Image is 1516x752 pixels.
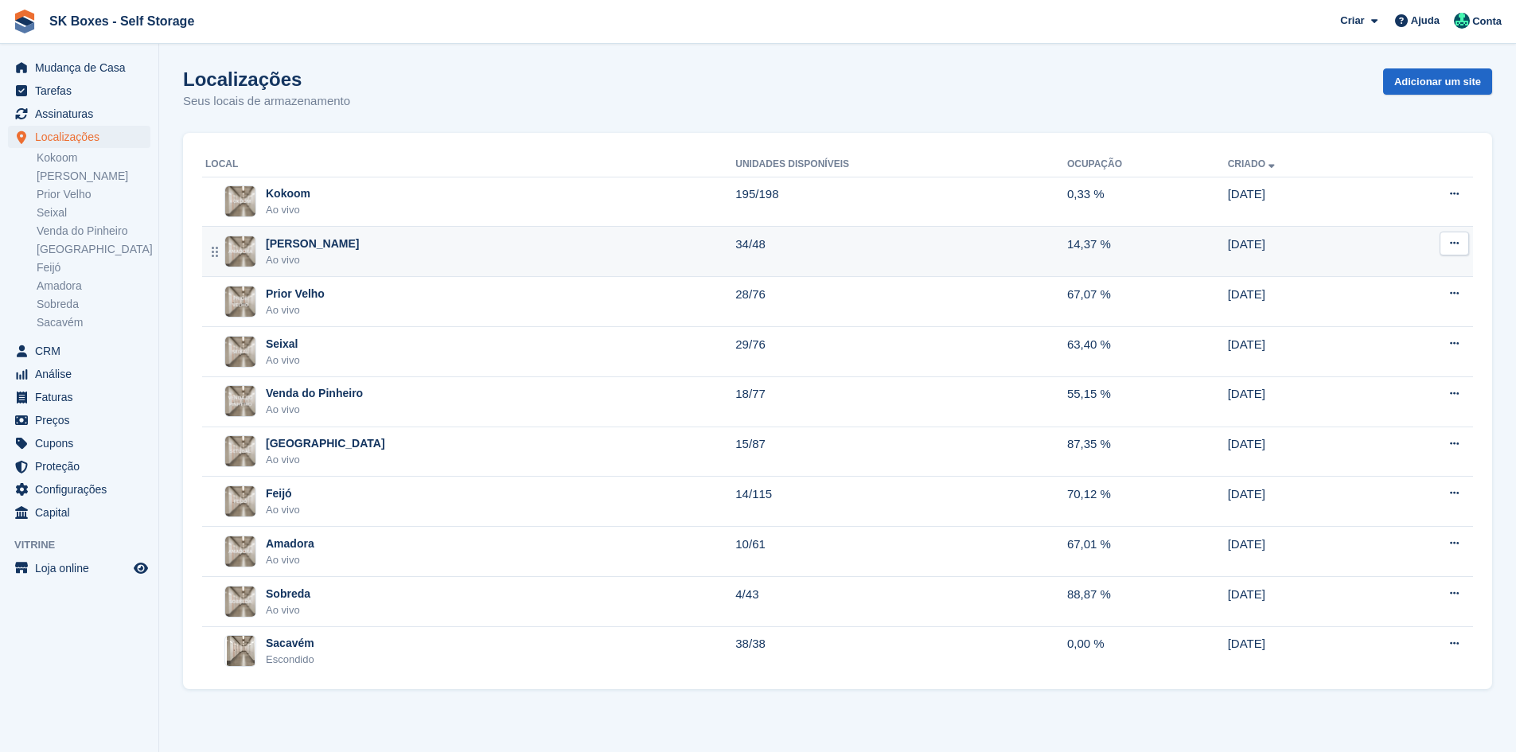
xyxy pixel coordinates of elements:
a: Adicionar um site [1383,68,1492,95]
a: menu [8,455,150,477]
td: 0,33 % [1067,177,1228,227]
div: Feijó [266,485,300,502]
span: Proteção [35,455,131,477]
div: Amadora [266,536,314,552]
span: Configurações [35,478,131,501]
img: Imagem do site Sobreda [225,586,255,617]
div: Ao vivo [266,552,314,568]
span: Vitrine [14,537,158,553]
img: Imagem do site Prior Velho [225,286,255,317]
a: Sacavém [37,315,150,330]
a: menu [8,501,150,524]
a: menu [8,340,150,362]
span: Tarefas [35,80,131,102]
a: Loja de pré-visualização [131,559,150,578]
span: Faturas [35,386,131,408]
a: menu [8,386,150,408]
td: 14/115 [735,477,1067,527]
img: Imagem do site Kokoom [225,186,255,216]
a: Kokoom [37,150,150,166]
td: [DATE] [1228,626,1375,676]
img: Imagem do site Sacavém [227,635,255,667]
td: 67,01 % [1067,527,1228,577]
th: Unidades disponíveis [735,152,1067,177]
td: [DATE] [1228,477,1375,527]
div: Ao vivo [266,452,385,468]
td: 195/198 [735,177,1067,227]
td: [DATE] [1228,527,1375,577]
td: 10/61 [735,527,1067,577]
a: SK Boxes - Self Storage [43,8,201,34]
td: [DATE] [1228,277,1375,327]
img: Imagem do site Amadora II [225,236,255,267]
a: menu [8,432,150,454]
td: 14,37 % [1067,227,1228,277]
td: 29/76 [735,327,1067,377]
span: Cupons [35,432,131,454]
td: [DATE] [1228,327,1375,377]
img: Imagem do site Venda do Pinheiro [225,386,255,416]
td: [DATE] [1228,577,1375,627]
img: Imagem do site Seixal [225,337,255,367]
td: [DATE] [1228,177,1375,227]
a: menu [8,80,150,102]
td: [DATE] [1228,227,1375,277]
span: Assinaturas [35,103,131,125]
td: 88,87 % [1067,577,1228,627]
img: stora-icon-8386f47178a22dfd0bd8f6a31ec36ba5ce8667c1dd55bd0f319d3a0aa187defe.svg [13,10,37,33]
td: 70,12 % [1067,477,1228,527]
td: 28/76 [735,277,1067,327]
span: Capital [35,501,131,524]
div: Ao vivo [266,402,363,418]
a: Feijó [37,260,150,275]
td: [DATE] [1228,376,1375,427]
td: 0,00 % [1067,626,1228,676]
a: menu [8,363,150,385]
a: [PERSON_NAME] [37,169,150,184]
a: Prior Velho [37,187,150,202]
td: 18/77 [735,376,1067,427]
div: Ao vivo [266,302,325,318]
span: Conta [1472,14,1502,29]
div: Ao vivo [266,252,359,268]
div: [PERSON_NAME] [266,236,359,252]
a: [GEOGRAPHIC_DATA] [37,242,150,257]
td: 63,40 % [1067,327,1228,377]
a: menu [8,56,150,79]
td: 4/43 [735,577,1067,627]
span: Análise [35,363,131,385]
span: Mudança de Casa [35,56,131,79]
td: 55,15 % [1067,376,1228,427]
a: menu [8,478,150,501]
div: Kokoom [266,185,310,202]
div: Ao vivo [266,202,310,218]
td: 67,07 % [1067,277,1228,327]
a: Amadora [37,279,150,294]
img: Imagem do site Setúbal [225,436,255,466]
a: Seixal [37,205,150,220]
div: Prior Velho [266,286,325,302]
div: Sobreda [266,586,310,602]
td: 15/87 [735,427,1067,477]
a: menu [8,557,150,579]
span: CRM [35,340,131,362]
a: Criado [1228,158,1278,169]
img: Imagem do site Amadora [225,536,255,567]
div: [GEOGRAPHIC_DATA] [266,435,385,452]
span: Criar [1340,13,1364,29]
img: Cláudio Borges [1454,13,1470,29]
div: Escondido [266,652,314,668]
div: Seixal [266,336,300,353]
img: Imagem do site Feijó [225,486,255,516]
span: Localizações [35,126,131,148]
span: Preços [35,409,131,431]
a: Venda do Pinheiro [37,224,150,239]
a: menu [8,409,150,431]
a: menu [8,103,150,125]
a: Sobreda [37,297,150,312]
td: 34/48 [735,227,1067,277]
div: Venda do Pinheiro [266,385,363,402]
div: Ao vivo [266,353,300,368]
h1: Localizações [183,68,350,90]
td: 87,35 % [1067,427,1228,477]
